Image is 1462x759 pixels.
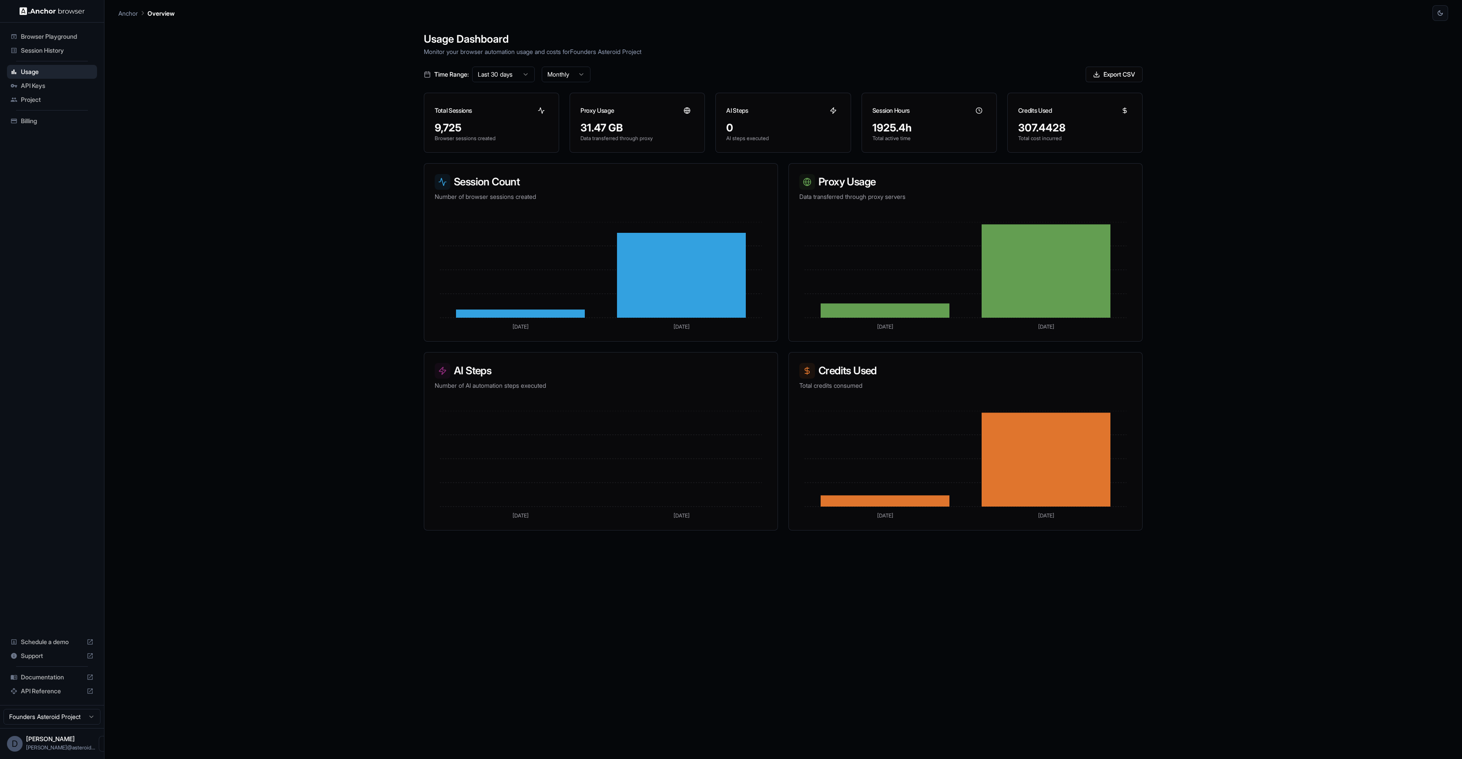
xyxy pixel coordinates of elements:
[7,44,97,57] div: Session History
[26,735,75,742] span: David Mlcoch
[799,192,1132,201] p: Data transferred through proxy servers
[435,106,472,115] h3: Total Sessions
[148,9,174,18] p: Overview
[513,323,529,330] tspan: [DATE]
[1018,121,1132,135] div: 307.4428
[726,106,748,115] h3: AI Steps
[799,363,1132,379] h3: Credits Used
[424,47,1143,56] p: Monitor your browser automation usage and costs for Founders Asteroid Project
[7,684,97,698] div: API Reference
[580,135,694,142] p: Data transferred through proxy
[872,121,986,135] div: 1925.4h
[799,381,1132,390] p: Total credits consumed
[1038,323,1054,330] tspan: [DATE]
[20,7,85,15] img: Anchor Logo
[726,135,840,142] p: AI steps executed
[7,30,97,44] div: Browser Playground
[21,687,83,695] span: API Reference
[513,512,529,519] tspan: [DATE]
[1018,135,1132,142] p: Total cost incurred
[21,673,83,682] span: Documentation
[7,670,97,684] div: Documentation
[424,31,1143,47] h1: Usage Dashboard
[21,46,94,55] span: Session History
[7,65,97,79] div: Usage
[21,67,94,76] span: Usage
[435,192,767,201] p: Number of browser sessions created
[7,114,97,128] div: Billing
[877,512,893,519] tspan: [DATE]
[21,81,94,90] span: API Keys
[799,174,1132,190] h3: Proxy Usage
[7,649,97,663] div: Support
[872,135,986,142] p: Total active time
[1086,67,1143,82] button: Export CSV
[21,652,83,660] span: Support
[21,117,94,125] span: Billing
[7,635,97,649] div: Schedule a demo
[1018,106,1052,115] h3: Credits Used
[21,32,94,41] span: Browser Playground
[1038,512,1054,519] tspan: [DATE]
[7,736,23,752] div: D
[872,106,910,115] h3: Session Hours
[877,323,893,330] tspan: [DATE]
[118,8,174,18] nav: breadcrumb
[21,95,94,104] span: Project
[21,638,83,646] span: Schedule a demo
[7,79,97,93] div: API Keys
[435,174,767,190] h3: Session Count
[726,121,840,135] div: 0
[435,381,767,390] p: Number of AI automation steps executed
[674,512,690,519] tspan: [DATE]
[434,70,469,79] span: Time Range:
[435,135,548,142] p: Browser sessions created
[435,121,548,135] div: 9,725
[580,121,694,135] div: 31.47 GB
[580,106,614,115] h3: Proxy Usage
[26,744,95,751] span: david@asteroid.ai
[435,363,767,379] h3: AI Steps
[118,9,138,18] p: Anchor
[99,736,114,752] button: Open menu
[7,93,97,107] div: Project
[674,323,690,330] tspan: [DATE]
